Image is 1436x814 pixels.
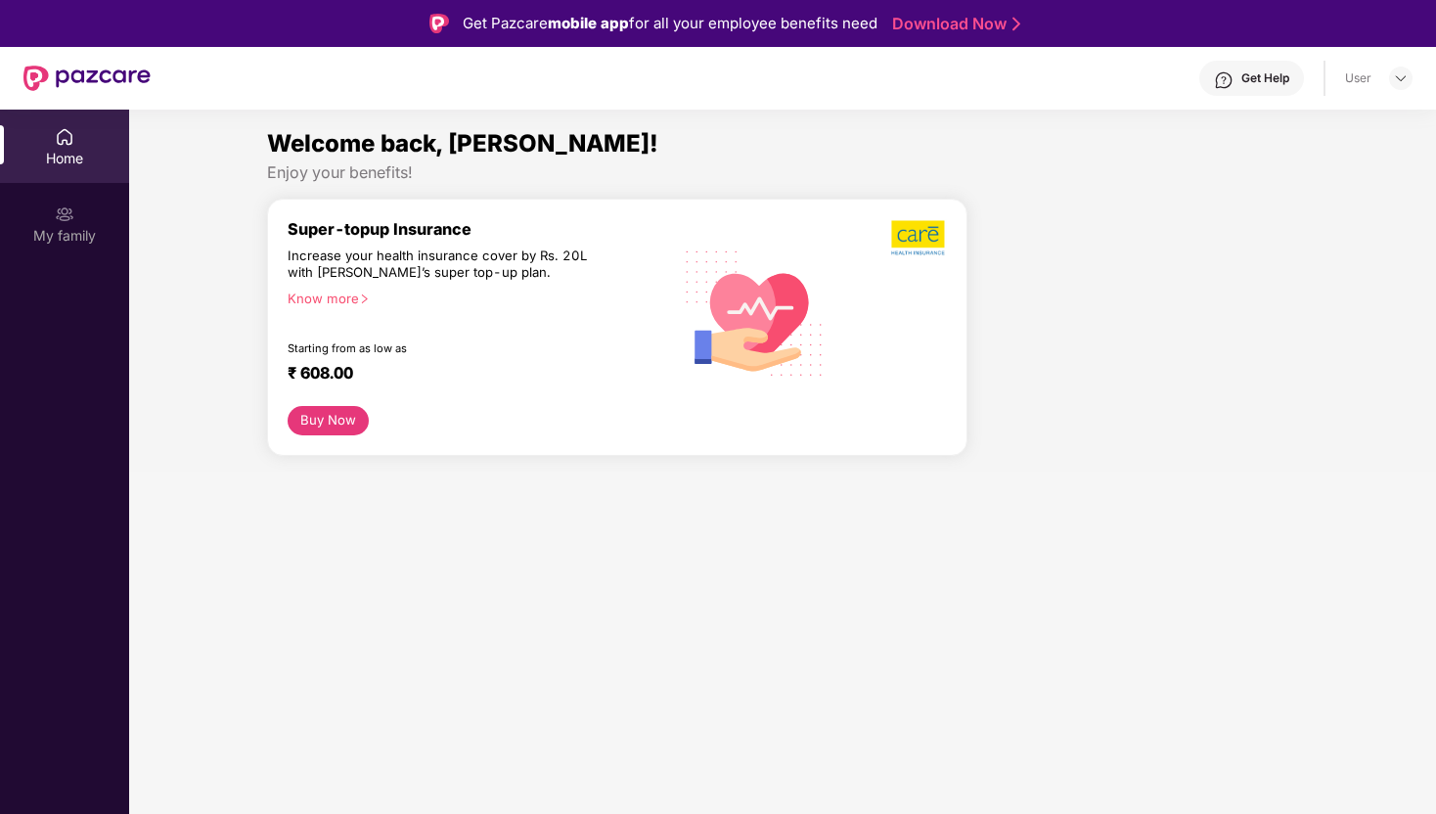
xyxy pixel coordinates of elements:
div: Get Pazcare for all your employee benefits need [463,12,877,35]
a: Download Now [892,14,1014,34]
div: Increase your health insurance cover by Rs. 20L with [PERSON_NAME]’s super top-up plan. [288,248,588,282]
img: svg+xml;base64,PHN2ZyBpZD0iSG9tZSIgeG1sbnM9Imh0dHA6Ly93d3cudzMub3JnLzIwMDAvc3ZnIiB3aWR0aD0iMjAiIG... [55,127,74,147]
span: Welcome back, [PERSON_NAME]! [267,129,658,158]
div: ₹ 608.00 [288,363,652,386]
img: New Pazcare Logo [23,66,151,91]
div: Super-topup Insurance [288,219,672,239]
img: Stroke [1012,14,1020,34]
div: Get Help [1241,70,1289,86]
img: Logo [429,14,449,33]
button: Buy Now [288,406,369,435]
div: Know more [288,291,660,304]
img: svg+xml;base64,PHN2ZyBpZD0iRHJvcGRvd24tMzJ4MzIiIHhtbG5zPSJodHRwOi8vd3d3LnczLm9yZy8yMDAwL3N2ZyIgd2... [1393,70,1409,86]
strong: mobile app [548,14,629,32]
div: User [1345,70,1371,86]
img: b5dec4f62d2307b9de63beb79f102df3.png [891,219,947,256]
span: right [359,294,370,304]
img: svg+xml;base64,PHN2ZyBpZD0iSGVscC0zMngzMiIgeG1sbnM9Imh0dHA6Ly93d3cudzMub3JnLzIwMDAvc3ZnIiB3aWR0aD... [1214,70,1234,90]
div: Starting from as low as [288,341,589,355]
div: Enjoy your benefits! [267,162,1298,183]
img: svg+xml;base64,PHN2ZyB4bWxucz0iaHR0cDovL3d3dy53My5vcmcvMjAwMC9zdmciIHhtbG5zOnhsaW5rPSJodHRwOi8vd3... [672,228,837,395]
img: svg+xml;base64,PHN2ZyB3aWR0aD0iMjAiIGhlaWdodD0iMjAiIHZpZXdCb3g9IjAgMCAyMCAyMCIgZmlsbD0ibm9uZSIgeG... [55,204,74,224]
